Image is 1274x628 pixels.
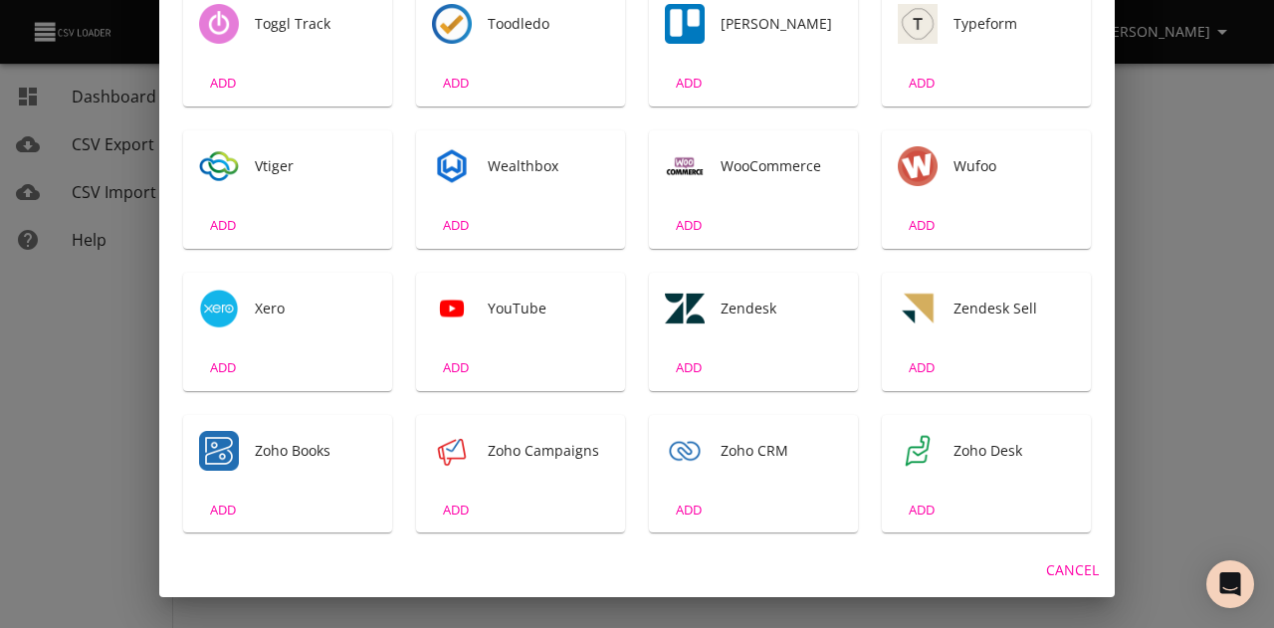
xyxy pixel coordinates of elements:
[196,214,250,237] span: ADD
[665,431,705,471] div: Tool
[199,289,239,328] img: Xero
[954,14,1075,34] span: Typeform
[432,146,472,186] img: Wealthbox
[665,146,705,186] div: Tool
[255,156,376,176] span: Vtiger
[898,289,938,328] img: Zendesk Sell
[898,431,938,471] img: Zoho Desk
[432,4,472,44] div: Tool
[657,495,721,525] button: ADD
[196,356,250,379] span: ADD
[721,299,842,318] span: Zendesk
[895,72,949,95] span: ADD
[665,289,705,328] img: Zendesk
[890,352,954,383] button: ADD
[890,210,954,241] button: ADD
[721,441,842,461] span: Zoho CRM
[898,289,938,328] div: Tool
[429,356,483,379] span: ADD
[954,156,1075,176] span: Wufoo
[665,146,705,186] img: WooCommerce
[1046,558,1099,583] span: Cancel
[665,4,705,44] img: Trello
[429,72,483,95] span: ADD
[255,299,376,318] span: Xero
[488,441,609,461] span: Zoho Campaigns
[199,146,239,186] img: Vtiger
[191,68,255,99] button: ADD
[898,146,938,186] img: Wufoo
[424,68,488,99] button: ADD
[429,499,483,522] span: ADD
[488,14,609,34] span: Toodledo
[657,68,721,99] button: ADD
[895,214,949,237] span: ADD
[191,495,255,525] button: ADD
[898,146,938,186] div: Tool
[895,499,949,522] span: ADD
[1038,552,1107,589] button: Cancel
[890,68,954,99] button: ADD
[196,72,250,95] span: ADD
[432,146,472,186] div: Tool
[191,210,255,241] button: ADD
[662,72,716,95] span: ADD
[721,14,842,34] span: [PERSON_NAME]
[665,4,705,44] div: Tool
[424,210,488,241] button: ADD
[199,431,239,471] img: Zoho Books
[432,431,472,471] img: Zoho Campaigns
[199,431,239,471] div: Tool
[255,441,376,461] span: Zoho Books
[488,156,609,176] span: Wealthbox
[199,4,239,44] div: Tool
[429,214,483,237] span: ADD
[665,289,705,328] div: Tool
[1206,560,1254,608] div: Open Intercom Messenger
[662,499,716,522] span: ADD
[199,4,239,44] img: Toggl Track
[424,352,488,383] button: ADD
[657,210,721,241] button: ADD
[954,299,1075,318] span: Zendesk Sell
[255,14,376,34] span: Toggl Track
[432,289,472,328] img: YouTube
[657,352,721,383] button: ADD
[898,431,938,471] div: Tool
[890,495,954,525] button: ADD
[895,356,949,379] span: ADD
[662,214,716,237] span: ADD
[662,356,716,379] span: ADD
[488,299,609,318] span: YouTube
[898,4,938,44] div: Tool
[954,441,1075,461] span: Zoho Desk
[199,146,239,186] div: Tool
[424,495,488,525] button: ADD
[665,431,705,471] img: Zoho CRM
[191,352,255,383] button: ADD
[196,499,250,522] span: ADD
[432,4,472,44] img: Toodledo
[721,156,842,176] span: WooCommerce
[432,431,472,471] div: Tool
[898,4,938,44] img: Typeform
[199,289,239,328] div: Tool
[432,289,472,328] div: Tool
